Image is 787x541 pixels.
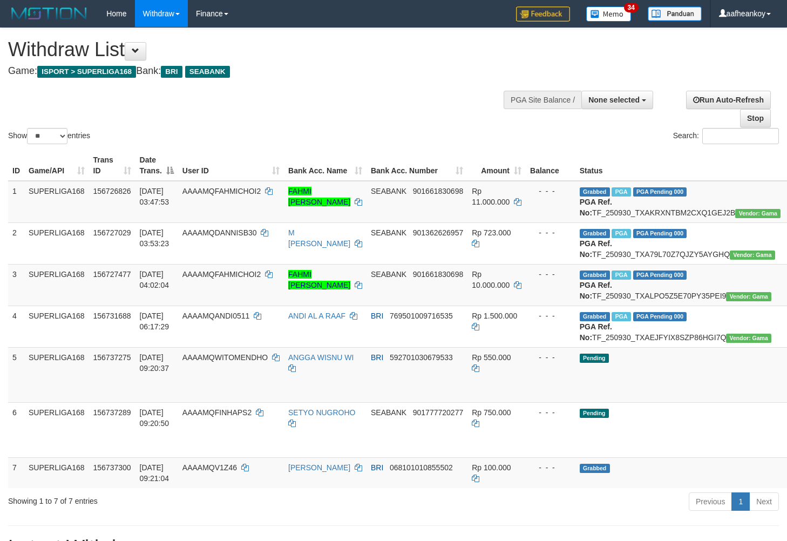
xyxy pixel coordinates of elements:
[588,96,640,104] span: None selected
[390,463,453,472] span: Copy 068101010855502 to clipboard
[24,306,89,347] td: SUPERLIGA168
[648,6,702,21] img: panduan.png
[530,407,571,418] div: - - -
[182,408,252,417] span: AAAAMQFINHAPS2
[580,187,610,197] span: Grabbed
[612,270,630,280] span: Marked by aafandaneth
[161,66,182,78] span: BRI
[702,128,779,144] input: Search:
[472,463,511,472] span: Rp 100.000
[288,408,355,417] a: SETYO NUGROHO
[8,39,514,60] h1: Withdraw List
[472,270,510,289] span: Rp 10.000.000
[580,464,610,473] span: Grabbed
[580,409,609,418] span: Pending
[140,312,169,331] span: [DATE] 06:17:29
[581,91,653,109] button: None selected
[413,408,463,417] span: Copy 901777720277 to clipboard
[580,229,610,238] span: Grabbed
[8,347,24,402] td: 5
[371,408,406,417] span: SEABANK
[390,353,453,362] span: Copy 592701030679533 to clipboard
[467,150,526,181] th: Amount: activate to sort column ascending
[140,408,169,428] span: [DATE] 09:20:50
[580,354,609,363] span: Pending
[37,66,136,78] span: ISPORT > SUPERLIGA168
[580,198,612,217] b: PGA Ref. No:
[526,150,575,181] th: Balance
[633,312,687,321] span: PGA Pending
[689,492,732,511] a: Previous
[8,491,320,506] div: Showing 1 to 7 of 7 entries
[580,239,612,259] b: PGA Ref. No:
[93,187,131,195] span: 156726826
[504,91,581,109] div: PGA Site Balance /
[288,312,345,320] a: ANDI AL A RAAF
[749,492,779,511] a: Next
[178,150,284,181] th: User ID: activate to sort column ascending
[288,353,354,362] a: ANGGA WISNU WI
[288,463,350,472] a: [PERSON_NAME]
[24,347,89,402] td: SUPERLIGA168
[413,228,463,237] span: Copy 901362626957 to clipboard
[8,222,24,264] td: 2
[580,312,610,321] span: Grabbed
[93,228,131,237] span: 156727029
[288,228,350,248] a: M [PERSON_NAME]
[633,270,687,280] span: PGA Pending
[673,128,779,144] label: Search:
[726,292,771,301] span: Vendor URL: https://trx31.1velocity.biz
[371,228,406,237] span: SEABANK
[182,228,257,237] span: AAAAMQDANNISB30
[182,270,261,279] span: AAAAMQFAHMICHOI2
[182,353,268,362] span: AAAAMQWITOMENDHO
[8,181,24,223] td: 1
[93,270,131,279] span: 156727477
[580,281,612,300] b: PGA Ref. No:
[24,181,89,223] td: SUPERLIGA168
[27,128,67,144] select: Showentries
[93,408,131,417] span: 156737289
[633,187,687,197] span: PGA Pending
[371,312,383,320] span: BRI
[530,352,571,363] div: - - -
[89,150,135,181] th: Trans ID: activate to sort column ascending
[740,109,771,127] a: Stop
[726,334,771,343] span: Vendor URL: https://trx31.1velocity.biz
[516,6,570,22] img: Feedback.jpg
[8,150,24,181] th: ID
[413,270,463,279] span: Copy 901661830698 to clipboard
[530,186,571,197] div: - - -
[93,353,131,362] span: 156737275
[140,353,169,373] span: [DATE] 09:20:37
[182,187,261,195] span: AAAAMQFAHMICHOI2
[140,270,169,289] span: [DATE] 04:02:04
[472,408,511,417] span: Rp 750.000
[182,312,250,320] span: AAAAMQANDI0511
[8,306,24,347] td: 4
[586,6,632,22] img: Button%20Memo.svg
[367,150,467,181] th: Bank Acc. Number: activate to sort column ascending
[185,66,230,78] span: SEABANK
[612,187,630,197] span: Marked by aafandaneth
[93,463,131,472] span: 156737300
[24,457,89,488] td: SUPERLIGA168
[24,264,89,306] td: SUPERLIGA168
[93,312,131,320] span: 156731688
[8,5,90,22] img: MOTION_logo.png
[530,310,571,321] div: - - -
[575,306,785,347] td: TF_250930_TXAEJFYIX8SZP86HGI7Q
[8,128,90,144] label: Show entries
[371,353,383,362] span: BRI
[371,463,383,472] span: BRI
[575,264,785,306] td: TF_250930_TXALPO5Z5E70PY35PEI9
[182,463,237,472] span: AAAAMQV1Z46
[413,187,463,195] span: Copy 901661830698 to clipboard
[24,150,89,181] th: Game/API: activate to sort column ascending
[530,269,571,280] div: - - -
[735,209,781,218] span: Vendor URL: https://trx31.1velocity.biz
[575,181,785,223] td: TF_250930_TXAKRXNTBM2CXQ1GEJ2B
[288,187,350,206] a: FAHMI [PERSON_NAME]
[575,222,785,264] td: TF_250930_TXA79L70Z7QJZY5AYGHQ
[8,402,24,457] td: 6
